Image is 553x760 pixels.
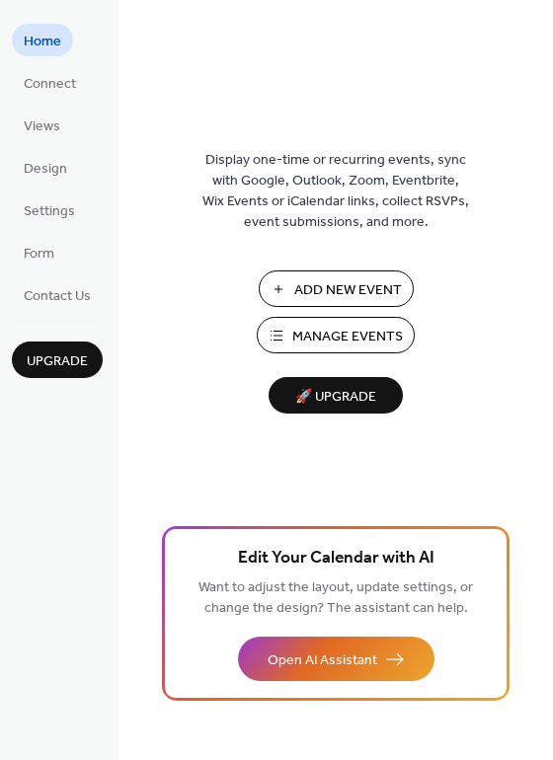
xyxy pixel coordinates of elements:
[294,280,402,301] span: Add New Event
[12,342,103,378] button: Upgrade
[292,327,403,347] span: Manage Events
[238,637,434,681] button: Open AI Assistant
[12,236,66,268] a: Form
[12,24,73,56] a: Home
[12,66,88,99] a: Connect
[198,574,473,622] span: Want to adjust the layout, update settings, or change the design? The assistant can help.
[27,351,88,372] span: Upgrade
[12,193,87,226] a: Settings
[24,201,75,222] span: Settings
[268,650,377,671] span: Open AI Assistant
[12,109,72,141] a: Views
[12,278,103,311] a: Contact Us
[238,545,434,572] span: Edit Your Calendar with AI
[280,384,391,411] span: 🚀 Upgrade
[24,159,67,180] span: Design
[24,74,76,95] span: Connect
[24,286,91,307] span: Contact Us
[12,151,79,184] a: Design
[202,150,469,233] span: Display one-time or recurring events, sync with Google, Outlook, Zoom, Eventbrite, Wix Events or ...
[269,377,403,414] button: 🚀 Upgrade
[257,317,415,353] button: Manage Events
[24,116,60,137] span: Views
[24,32,61,52] span: Home
[24,244,54,265] span: Form
[259,270,414,307] button: Add New Event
